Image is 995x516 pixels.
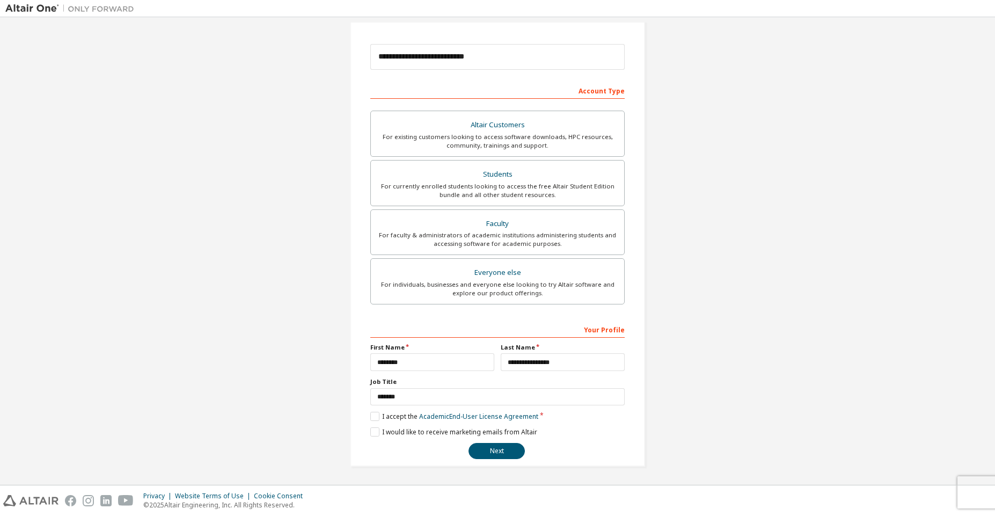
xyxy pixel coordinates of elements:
[501,343,625,352] label: Last Name
[83,495,94,506] img: instagram.svg
[377,265,618,280] div: Everyone else
[377,118,618,133] div: Altair Customers
[377,133,618,150] div: For existing customers looking to access software downloads, HPC resources, community, trainings ...
[370,412,538,421] label: I accept the
[469,443,525,459] button: Next
[143,500,309,510] p: © 2025 Altair Engineering, Inc. All Rights Reserved.
[5,3,140,14] img: Altair One
[419,412,538,421] a: Academic End-User License Agreement
[175,492,254,500] div: Website Terms of Use
[370,321,625,338] div: Your Profile
[370,427,537,437] label: I would like to receive marketing emails from Altair
[370,343,494,352] label: First Name
[377,231,618,248] div: For faculty & administrators of academic institutions administering students and accessing softwa...
[118,495,134,506] img: youtube.svg
[377,167,618,182] div: Students
[377,182,618,199] div: For currently enrolled students looking to access the free Altair Student Edition bundle and all ...
[377,280,618,297] div: For individuals, businesses and everyone else looking to try Altair software and explore our prod...
[377,216,618,231] div: Faculty
[254,492,309,500] div: Cookie Consent
[65,495,76,506] img: facebook.svg
[100,495,112,506] img: linkedin.svg
[370,82,625,99] div: Account Type
[370,377,625,386] label: Job Title
[3,495,58,506] img: altair_logo.svg
[143,492,175,500] div: Privacy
